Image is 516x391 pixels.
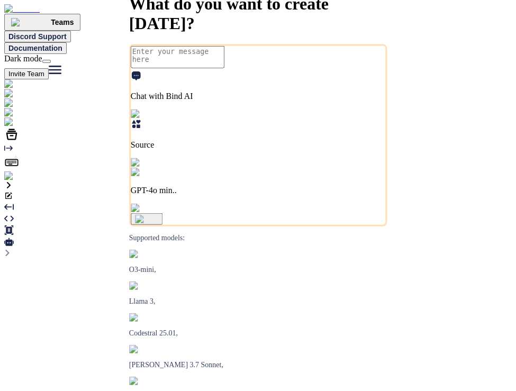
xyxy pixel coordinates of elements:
button: Discord Support [4,31,71,42]
img: premium [11,18,51,26]
img: Llama2 [129,281,160,290]
p: Source [131,140,386,150]
img: GPT-4o mini [131,168,183,177]
img: Mistral-AI [129,313,169,322]
img: ai-studio [4,89,42,98]
span: Dark mode [4,54,42,63]
img: claude [129,377,157,385]
p: Chat with Bind AI [131,92,386,101]
p: Llama 3, [129,297,387,306]
p: GPT-4o min.. [131,186,386,195]
img: Pick Tools [131,110,175,119]
img: darkCloudIdeIcon [4,117,74,127]
button: Documentation [4,42,67,54]
span: Teams [51,18,74,26]
button: premiumTeams [4,14,80,31]
img: chat [4,79,27,89]
img: Pick Models [131,158,182,168]
p: O3-mini, [129,266,387,274]
img: claude [129,345,157,353]
img: settings [4,171,39,181]
img: icon [135,215,159,223]
button: Invite Team [4,68,49,79]
img: GPT-4 [129,250,157,258]
span: Discord Support [8,32,67,41]
img: githubLight [4,108,53,117]
p: Supported models: [129,234,387,242]
span: Documentation [8,44,62,52]
img: chat [4,98,27,108]
p: [PERSON_NAME] 3.7 Sonnet, [129,361,387,369]
p: Codestral 25.01, [129,329,387,338]
img: attachment [131,204,176,213]
img: Bind AI [4,4,40,14]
